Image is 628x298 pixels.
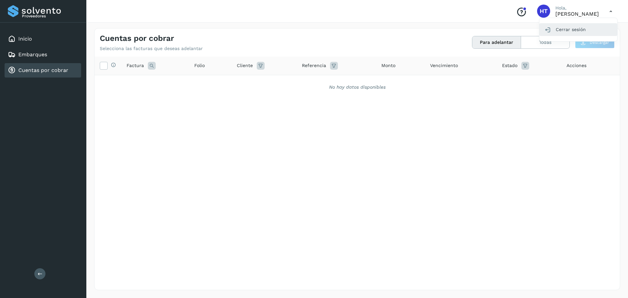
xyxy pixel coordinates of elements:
[5,47,81,62] div: Embarques
[5,32,81,46] div: Inicio
[22,14,78,18] p: Proveedores
[539,23,617,36] div: Cerrar sesión
[5,63,81,78] div: Cuentas por cobrar
[18,51,47,58] a: Embarques
[18,36,32,42] a: Inicio
[18,67,68,73] a: Cuentas por cobrar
